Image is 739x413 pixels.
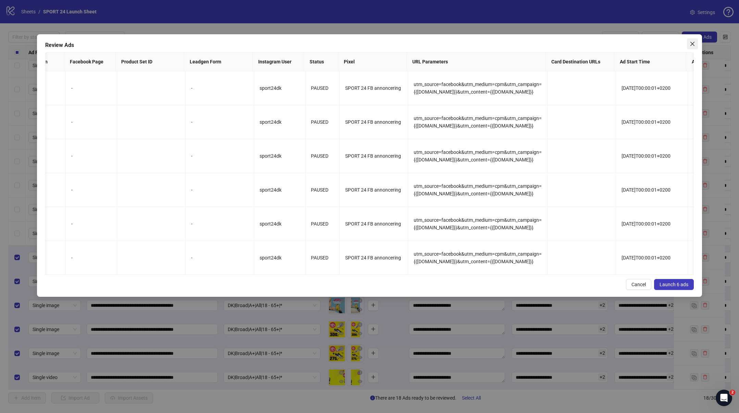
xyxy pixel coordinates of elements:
th: Instagram User [253,52,304,71]
span: Launch 6 ads [660,282,688,287]
div: - [71,220,111,228]
span: [DATE]T00:00:01+0200 [622,119,671,125]
div: SPORT 24 FB annoncering [345,152,402,160]
div: sport24dk [260,84,300,92]
th: Product Set ID [116,52,184,71]
span: [DATE]T00:00:01+0200 [622,187,671,193]
div: SPORT 24 FB annoncering [345,118,402,126]
span: PAUSED [311,119,328,125]
div: sport24dk [260,220,300,228]
div: SPORT 24 FB annoncering [345,220,402,228]
div: - [191,152,248,160]
span: utm_source=facebook&utm_medium=cpm&utm_campaign={{[DOMAIN_NAME]}}&utm_content={{[DOMAIN_NAME]}} [414,217,542,230]
span: utm_source=facebook&utm_medium=cpm&utm_campaign={{[DOMAIN_NAME]}}&utm_content={{[DOMAIN_NAME]}} [414,82,542,95]
div: - [71,254,111,262]
span: PAUSED [311,187,328,193]
div: sport24dk [260,254,300,262]
span: close [690,41,695,47]
button: Launch 6 ads [654,279,694,290]
div: SPORT 24 FB annoncering [345,84,402,92]
div: - [71,186,111,194]
div: - [191,186,248,194]
button: Close [687,38,698,49]
span: [DATE]T00:00:01+0200 [622,255,671,260]
th: Pixel [338,52,407,71]
div: SPORT 24 FB annoncering [345,254,402,262]
div: - [71,152,111,160]
div: - [191,220,248,228]
th: Card Destination URLs [546,52,614,71]
div: SPORT 24 FB annoncering [345,186,402,194]
span: PAUSED [311,221,328,227]
span: [DATE]T00:00:01+0200 [622,221,671,227]
span: utm_source=facebook&utm_medium=cpm&utm_campaign={{[DOMAIN_NAME]}}&utm_content={{[DOMAIN_NAME]}} [414,149,542,162]
th: URL Parameters [407,52,546,71]
div: - [71,118,111,126]
span: 2 [730,390,735,395]
span: utm_source=facebook&utm_medium=cpm&utm_campaign={{[DOMAIN_NAME]}}&utm_content={{[DOMAIN_NAME]}} [414,251,542,264]
th: Status [304,52,338,71]
th: Ad Start Time [614,52,686,71]
span: utm_source=facebook&utm_medium=cpm&utm_campaign={{[DOMAIN_NAME]}}&utm_content={{[DOMAIN_NAME]}} [414,116,542,129]
div: - [71,84,111,92]
iframe: Intercom live chat [716,390,732,406]
div: - [191,254,248,262]
div: - [191,84,248,92]
span: utm_source=facebook&utm_medium=cpm&utm_campaign={{[DOMAIN_NAME]}}&utm_content={{[DOMAIN_NAME]}} [414,183,542,196]
span: PAUSED [311,153,328,159]
th: Leadgen Form [184,52,253,71]
span: [DATE]T00:00:01+0200 [622,85,671,91]
span: Cancel [631,282,646,287]
div: - [191,118,248,126]
div: sport24dk [260,186,300,194]
th: Facebook Page [64,52,116,71]
div: Review Ads [45,41,694,49]
span: PAUSED [311,85,328,91]
span: PAUSED [311,255,328,260]
span: [DATE]T00:00:01+0200 [622,153,671,159]
button: Cancel [626,279,651,290]
div: sport24dk [260,118,300,126]
div: sport24dk [260,152,300,160]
